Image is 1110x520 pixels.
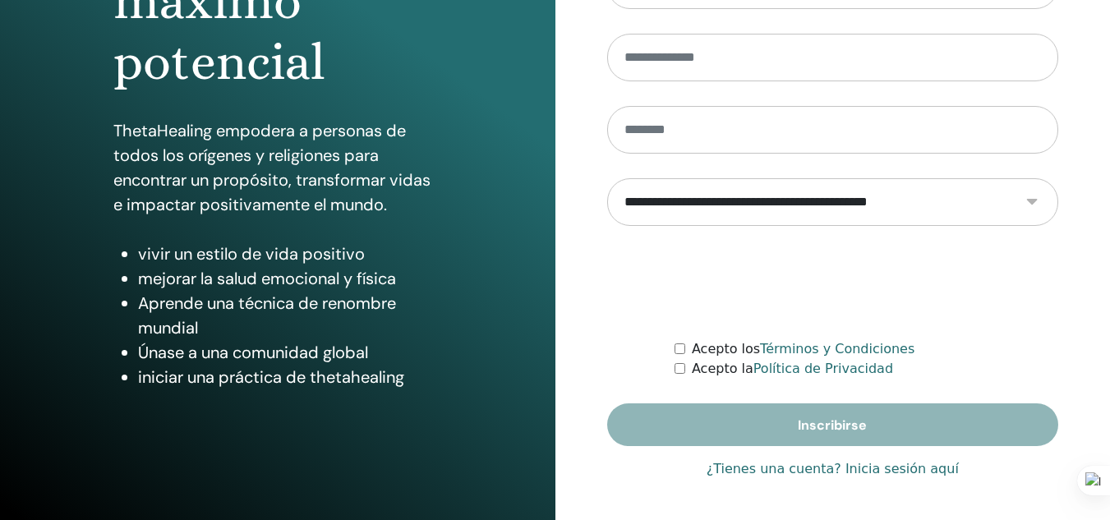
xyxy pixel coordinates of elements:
[138,292,396,338] font: Aprende una técnica de renombre mundial
[707,459,959,479] a: ¿Tienes una cuenta? Inicia sesión aquí
[753,361,893,376] a: Política de Privacidad
[692,361,753,376] font: Acepto la
[113,120,431,215] font: ThetaHealing empodera a personas de todos los orígenes y religiones para encontrar un propósito, ...
[707,251,957,315] iframe: reCAPTCHA
[760,341,914,357] a: Términos y Condiciones
[138,243,365,265] font: vivir un estilo de vida positivo
[707,461,959,476] font: ¿Tienes una cuenta? Inicia sesión aquí
[138,268,396,289] font: mejorar la salud emocional y física
[692,341,760,357] font: Acepto los
[138,366,404,388] font: iniciar una práctica de thetahealing
[138,342,368,363] font: Únase a una comunidad global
